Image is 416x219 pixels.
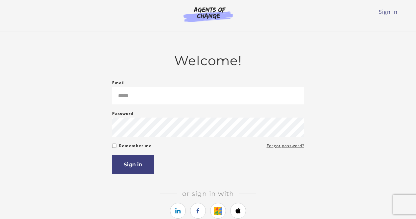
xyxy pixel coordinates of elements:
[210,203,226,219] a: https://courses.thinkific.com/users/auth/google?ss%5Breferral%5D=&ss%5Buser_return_to%5D=&ss%5Bvi...
[379,8,398,15] a: Sign In
[177,7,240,22] img: Agents of Change Logo
[112,53,304,68] h2: Welcome!
[112,155,154,174] button: Sign in
[267,142,304,150] a: Forgot password?
[119,142,152,150] label: Remember me
[230,203,246,219] a: https://courses.thinkific.com/users/auth/apple?ss%5Breferral%5D=&ss%5Buser_return_to%5D=&ss%5Bvis...
[112,110,134,118] label: Password
[177,190,239,198] span: Or sign in with
[112,79,125,87] label: Email
[190,203,206,219] a: https://courses.thinkific.com/users/auth/facebook?ss%5Breferral%5D=&ss%5Buser_return_to%5D=&ss%5B...
[170,203,186,219] a: https://courses.thinkific.com/users/auth/linkedin?ss%5Breferral%5D=&ss%5Buser_return_to%5D=&ss%5B...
